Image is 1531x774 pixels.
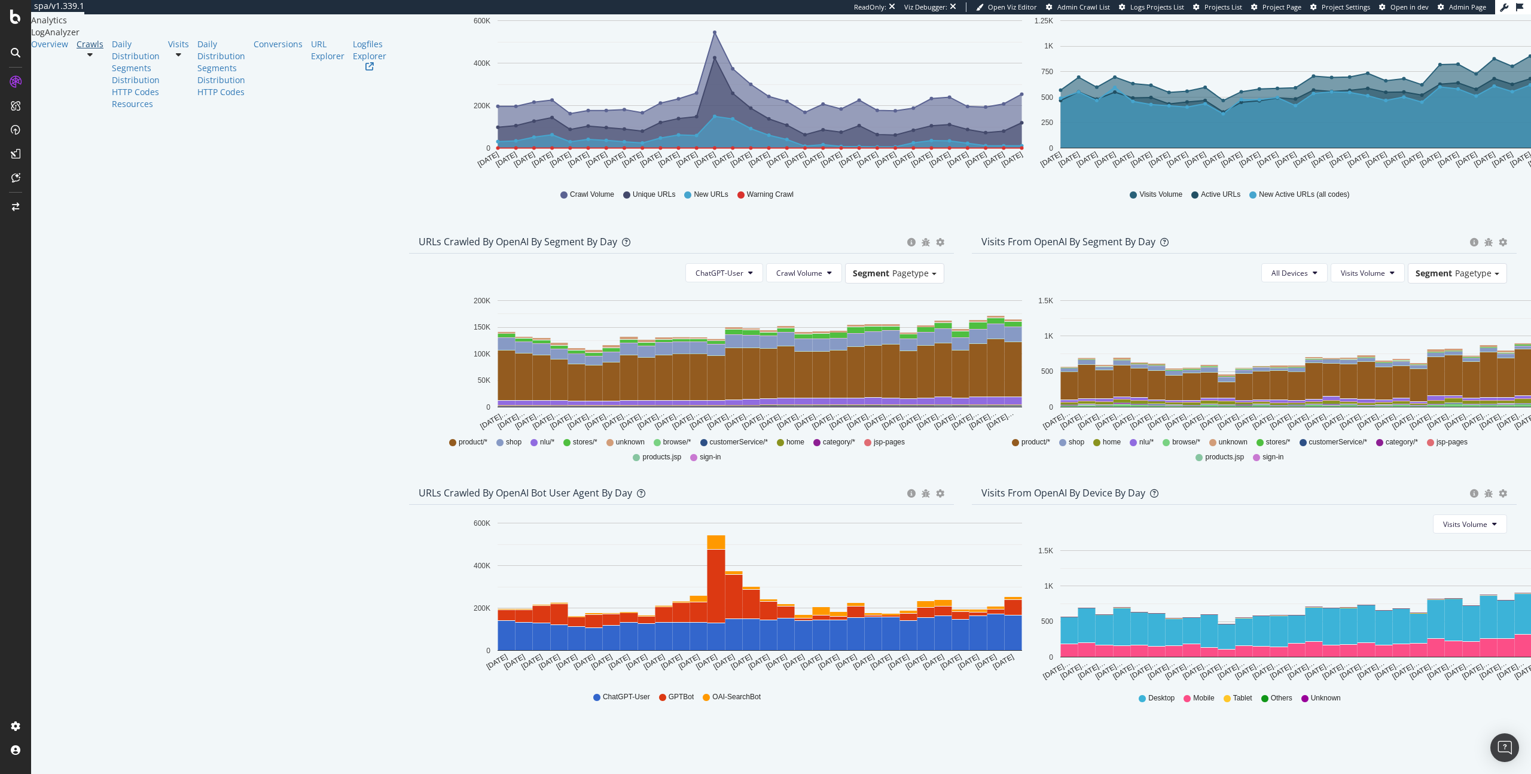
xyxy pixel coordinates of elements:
text: [DATE] [642,653,666,671]
span: Tablet [1233,693,1252,703]
a: Segments Distribution [112,62,160,86]
text: [DATE] [747,653,771,671]
a: Crawls [77,38,103,50]
span: sign-in [700,452,721,462]
text: [DATE] [729,150,753,169]
text: 150K [474,323,490,331]
text: [DATE] [485,653,509,671]
span: home [786,437,804,447]
span: OAI-SearchBot [712,692,761,702]
a: Admin Crawl List [1046,2,1110,12]
text: 0 [486,403,490,412]
text: [DATE] [1454,150,1478,169]
div: A chart. [419,12,1074,178]
a: Visits [168,38,189,50]
text: [DATE] [585,150,609,169]
a: Open in dev [1379,2,1429,12]
a: Logfiles Explorer [353,38,386,71]
span: New Active URLs (all codes) [1259,190,1349,200]
span: unknown [1219,437,1248,447]
svg: A chart. [419,514,1074,681]
a: Conversions [254,38,303,50]
text: [DATE] [922,653,946,671]
text: [DATE] [939,653,963,671]
div: Visits From OpenAI By Device By Day [981,487,1145,499]
text: [DATE] [1364,150,1388,169]
text: [DATE] [904,653,928,671]
span: Segment [1416,267,1452,279]
a: HTTP Codes [112,86,160,98]
span: browse/* [1172,437,1200,447]
button: Visits Volume [1433,514,1507,534]
text: [DATE] [677,653,701,671]
text: [DATE] [639,150,663,169]
div: Daily Distribution [197,38,245,62]
div: bug [1484,489,1493,498]
text: [DATE] [607,653,631,671]
text: 0 [1049,403,1053,412]
span: category/* [823,437,855,447]
text: 1K [1044,332,1053,340]
text: [DATE] [1346,150,1370,169]
a: Logs Projects List [1119,2,1184,12]
text: [DATE] [874,150,898,169]
text: [DATE] [693,150,717,169]
div: ReadOnly: [854,2,886,12]
div: bug [1484,238,1493,246]
text: [DATE] [548,150,572,169]
span: nlu/* [540,437,554,447]
text: [DATE] [530,150,554,169]
div: Open Intercom Messenger [1490,733,1519,762]
div: LogAnalyzer [31,26,395,38]
text: [DATE] [852,653,876,671]
text: 1K [1044,42,1053,50]
a: Resources [112,98,160,110]
span: browse/* [663,437,691,447]
text: 0 [1049,144,1053,153]
text: 200K [474,297,490,305]
text: [DATE] [1201,150,1225,169]
text: 500 [1041,618,1053,626]
text: 0 [486,647,490,655]
text: [DATE] [1401,150,1425,169]
text: [DATE] [783,150,807,169]
text: [DATE] [928,150,952,169]
span: Admin Page [1449,2,1486,11]
text: 50K [478,376,490,385]
span: Segment [853,267,889,279]
span: category/* [1386,437,1418,447]
text: [DATE] [730,653,754,671]
a: Overview [31,38,68,50]
text: 1.25K [1035,17,1053,25]
text: [DATE] [1166,150,1190,169]
text: 500 [1041,93,1053,102]
text: [DATE] [838,150,862,169]
div: HTTP Codes [197,86,245,98]
text: [DATE] [856,150,880,169]
text: [DATE] [869,653,893,671]
div: bug [922,489,930,498]
button: ChatGPT-User [685,263,763,282]
span: Admin Crawl List [1057,2,1110,11]
text: 1.5K [1038,297,1053,305]
text: 750 [1041,68,1053,76]
text: [DATE] [1057,150,1081,169]
a: Project Settings [1310,2,1370,12]
button: Visits Volume [1331,263,1405,282]
span: Projects List [1204,2,1242,11]
div: gear [1499,238,1507,246]
text: [DATE] [910,150,934,169]
span: Pagetype [1455,267,1492,279]
text: [DATE] [819,150,843,169]
text: 0 [1049,653,1053,662]
div: URL Explorer [311,38,344,62]
div: gear [936,489,944,498]
text: [DATE] [1238,150,1262,169]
